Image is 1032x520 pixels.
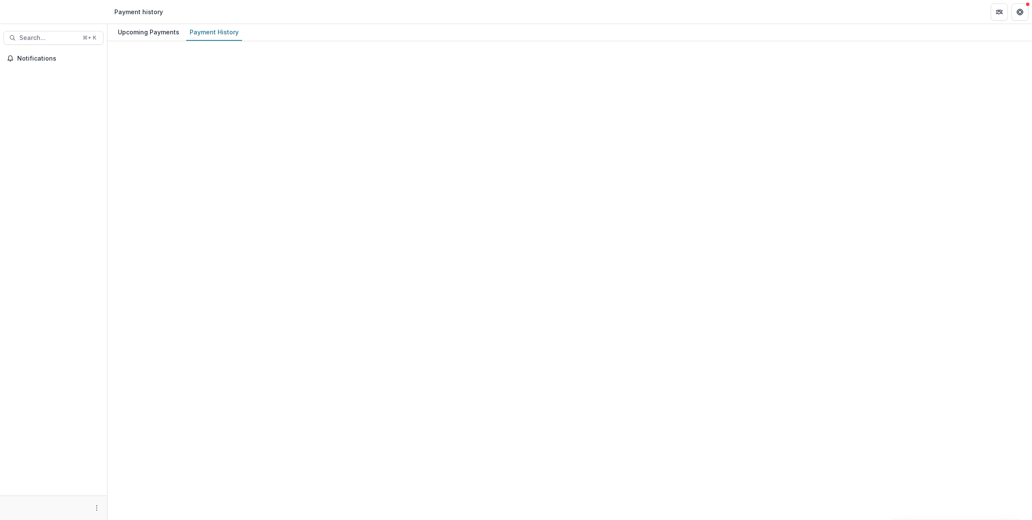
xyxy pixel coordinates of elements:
[17,55,100,62] span: Notifications
[186,26,242,38] div: Payment History
[186,24,242,41] a: Payment History
[81,33,98,43] div: ⌘ + K
[3,31,104,45] button: Search...
[19,34,77,42] span: Search...
[114,26,183,38] div: Upcoming Payments
[92,503,102,513] button: More
[114,24,183,41] a: Upcoming Payments
[111,6,166,18] nav: breadcrumb
[3,52,104,65] button: Notifications
[1011,3,1029,21] button: Get Help
[114,7,163,16] div: Payment history
[991,3,1008,21] button: Partners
